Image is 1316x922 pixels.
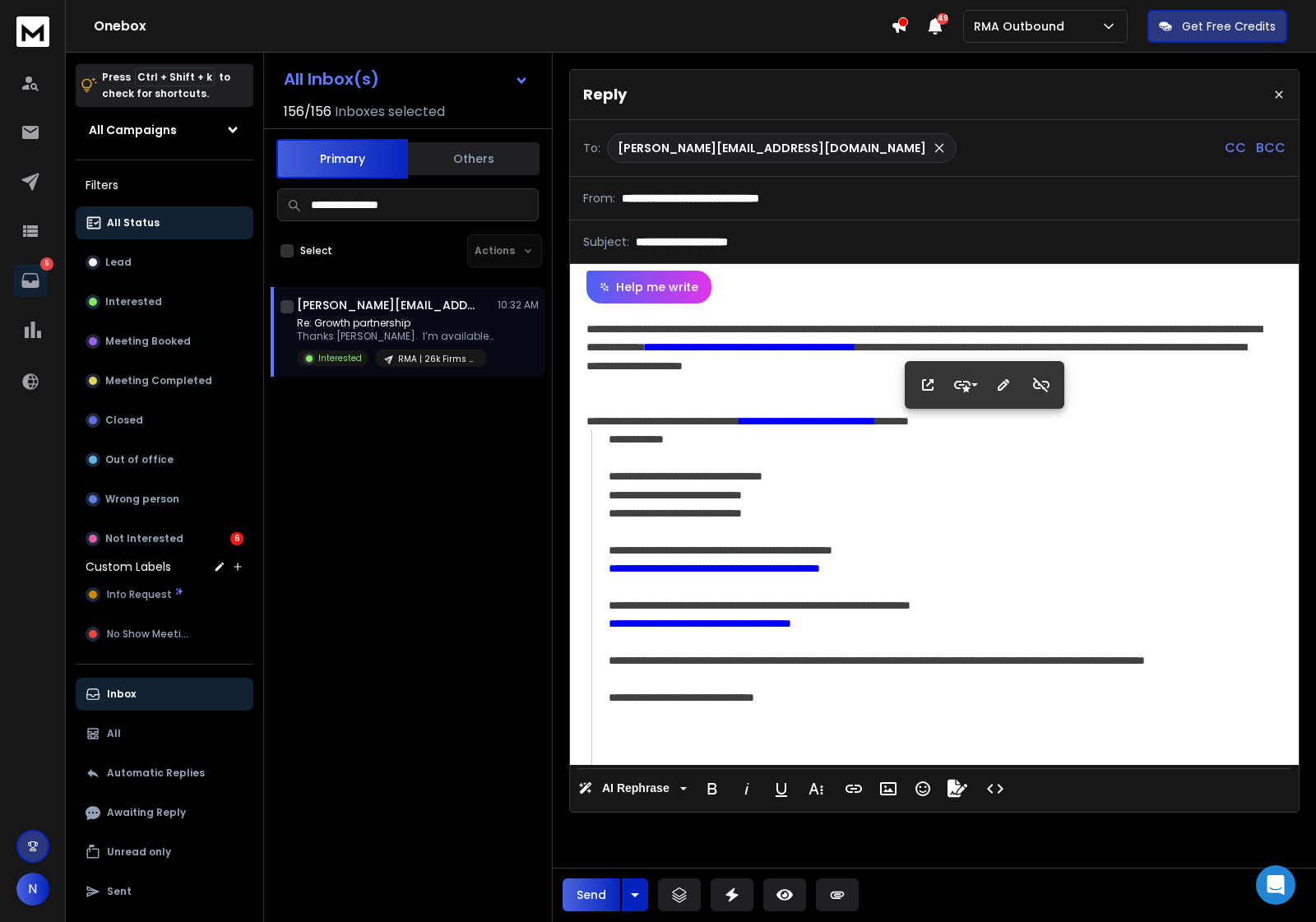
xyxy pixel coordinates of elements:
[105,335,191,348] p: Meeting Booked
[107,727,121,740] p: All
[800,772,832,805] button: More Text
[107,767,205,780] p: Automatic Replies
[105,256,132,269] p: Lead
[40,257,53,271] p: 6
[230,532,243,545] div: 6
[563,878,620,911] button: Send
[76,836,253,869] button: Unread only
[107,628,193,641] span: No Show Meeting
[697,772,728,805] button: Bold (Ctrl+B)
[76,206,253,239] button: All Status
[102,69,230,102] p: Press to check for shortcuts.
[76,364,253,397] button: Meeting Completed
[105,532,183,545] p: Not Interested
[271,63,542,95] button: All Inbox(s)
[107,806,186,819] p: Awaiting Reply
[1182,18,1276,35] p: Get Free Credits
[105,414,143,427] p: Closed
[284,102,331,122] span: 156 / 156
[107,846,171,859] p: Unread only
[318,352,362,364] p: Interested
[76,114,253,146] button: All Campaigns
[16,16,49,47] img: logo
[988,368,1019,401] button: Edit Link
[86,558,171,575] h3: Custom Labels
[76,875,253,908] button: Sent
[618,140,926,156] p: [PERSON_NAME][EMAIL_ADDRESS][DOMAIN_NAME]
[76,522,253,555] button: Not Interested6
[105,493,179,506] p: Wrong person
[107,688,136,701] p: Inbox
[76,757,253,790] button: Automatic Replies
[105,453,174,466] p: Out of office
[76,796,253,829] button: Awaiting Reply
[586,271,711,303] button: Help me write
[76,285,253,318] button: Interested
[1026,368,1057,401] button: Unlink
[300,244,332,257] label: Select
[1256,865,1295,905] div: Open Intercom Messenger
[731,772,762,805] button: Italic (Ctrl+I)
[575,772,690,805] button: AI Rephrase
[89,122,177,138] h1: All Campaigns
[276,139,408,178] button: Primary
[335,102,445,122] h3: Inboxes selected
[942,772,973,805] button: Signature
[980,772,1011,805] button: Code View
[76,578,253,611] button: Info Request
[76,404,253,437] button: Closed
[599,781,673,795] span: AI Rephrase
[107,588,172,601] span: Info Request
[498,299,539,312] p: 10:32 AM
[16,873,49,906] button: N
[76,678,253,711] button: Inbox
[284,71,379,87] h1: All Inbox(s)
[937,13,948,25] span: 49
[583,140,600,156] p: To:
[583,234,629,250] p: Subject:
[107,216,160,229] p: All Status
[76,246,253,279] button: Lead
[1225,138,1246,158] p: CC
[297,317,494,330] p: Re: Growth partnership
[408,141,540,177] button: Others
[107,885,132,898] p: Sent
[583,83,627,106] p: Reply
[105,295,162,308] p: Interested
[907,772,938,805] button: Emoticons
[105,374,212,387] p: Meeting Completed
[398,353,477,365] p: RMA | 26k Firms (Specific Owner Info)
[14,264,47,297] a: 6
[297,297,478,313] h1: [PERSON_NAME][EMAIL_ADDRESS][DOMAIN_NAME]
[1256,138,1286,158] p: BCC
[766,772,797,805] button: Underline (Ctrl+U)
[76,483,253,516] button: Wrong person
[297,330,494,343] p: Thanks [PERSON_NAME]. I’m available at the
[1147,10,1287,43] button: Get Free Credits
[135,67,215,86] span: Ctrl + Shift + k
[76,618,253,651] button: No Show Meeting
[76,174,253,197] h3: Filters
[76,717,253,750] button: All
[974,18,1071,35] p: RMA Outbound
[583,190,615,206] p: From:
[94,16,891,36] h1: Onebox
[76,325,253,358] button: Meeting Booked
[76,443,253,476] button: Out of office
